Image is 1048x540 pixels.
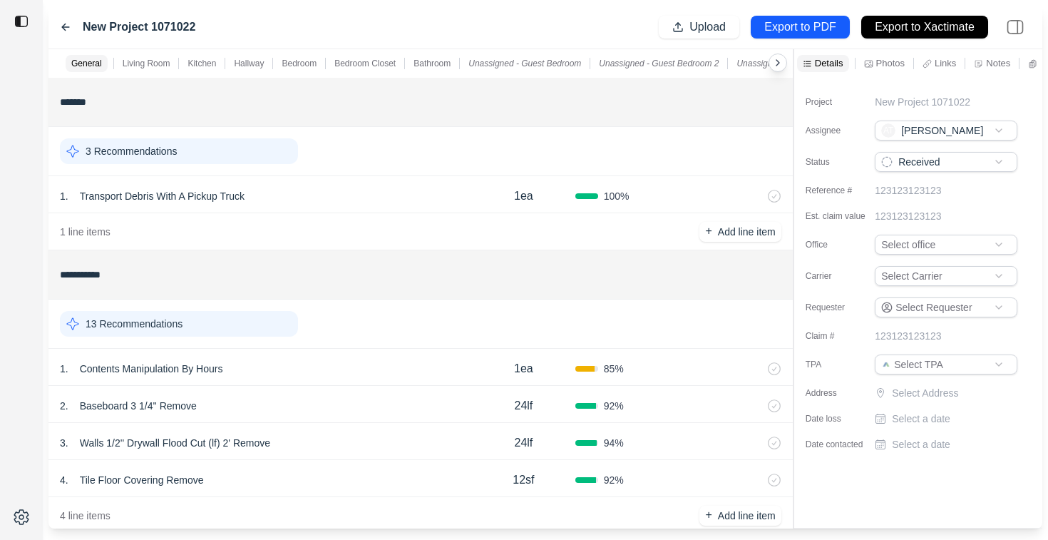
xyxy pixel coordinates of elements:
span: 100 % [604,189,630,203]
p: Transport Debris With A Pickup Truck [74,186,250,206]
label: Address [806,387,877,399]
p: 24lf [515,434,533,452]
p: Select a date [892,437,950,452]
button: Export to PDF [751,16,850,39]
p: + [705,223,711,240]
p: New Project 1071022 [875,95,970,109]
label: Assignee [806,125,877,136]
p: Photos [876,57,905,69]
label: New Project 1071022 [83,19,195,36]
label: Project [806,96,877,108]
p: 1 line items [60,225,111,239]
label: TPA [806,359,877,370]
label: Office [806,239,877,250]
p: 123123123123 [875,183,941,198]
p: Select Address [892,386,1020,400]
p: Contents Manipulation By Hours [74,359,229,379]
p: Notes [986,57,1010,69]
p: 13 Recommendations [86,317,183,331]
p: Unassigned - Guest Bedroom [468,58,581,69]
p: 1 . [60,362,68,376]
label: Claim # [806,330,877,342]
p: Tile Floor Covering Remove [74,470,210,490]
label: Requester [806,302,877,313]
img: right-panel.svg [1000,11,1031,43]
p: Export to PDF [764,19,836,36]
p: 1ea [514,360,533,377]
p: Kitchen [187,58,216,69]
button: +Add line item [699,222,781,242]
p: Add line item [718,225,776,239]
p: 1 . [60,189,68,203]
span: 92 % [604,473,624,487]
label: Carrier [806,270,877,282]
span: 92 % [604,399,624,413]
p: 3 Recommendations [86,144,177,158]
p: 4 . [60,473,68,487]
p: Select a date [892,412,950,426]
label: Est. claim value [806,210,877,222]
p: Unassigned - Guest Bathroom [736,58,851,69]
button: Upload [659,16,739,39]
p: Bedroom [282,58,317,69]
p: Bedroom Closet [334,58,396,69]
label: Date loss [806,413,877,424]
img: toggle sidebar [14,14,29,29]
p: 123123123123 [875,209,941,223]
p: 123123123123 [875,329,941,343]
p: 2 . [60,399,68,413]
p: 4 line items [60,509,111,523]
p: General [71,58,102,69]
button: Export to Xactimate [861,16,988,39]
p: 3 . [60,436,68,450]
span: 94 % [604,436,624,450]
p: Upload [689,19,726,36]
p: Walls 1/2'' Drywall Flood Cut (lf) 2' Remove [74,433,276,453]
p: Baseboard 3 1/4'' Remove [74,396,202,416]
p: Links [935,57,956,69]
p: + [705,507,711,524]
p: 24lf [515,397,533,414]
p: Living Room [123,58,170,69]
p: Details [815,57,843,69]
label: Status [806,156,877,168]
label: Date contacted [806,439,877,450]
p: 1ea [514,188,533,205]
p: Unassigned - Guest Bedroom 2 [599,58,719,69]
p: Add line item [718,509,776,523]
p: Hallway [234,58,264,69]
p: Export to Xactimate [875,19,975,36]
p: Bathroom [413,58,451,69]
button: +Add line item [699,506,781,526]
label: Reference # [806,185,877,196]
span: 85 % [604,362,624,376]
p: 12sf [513,472,534,489]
